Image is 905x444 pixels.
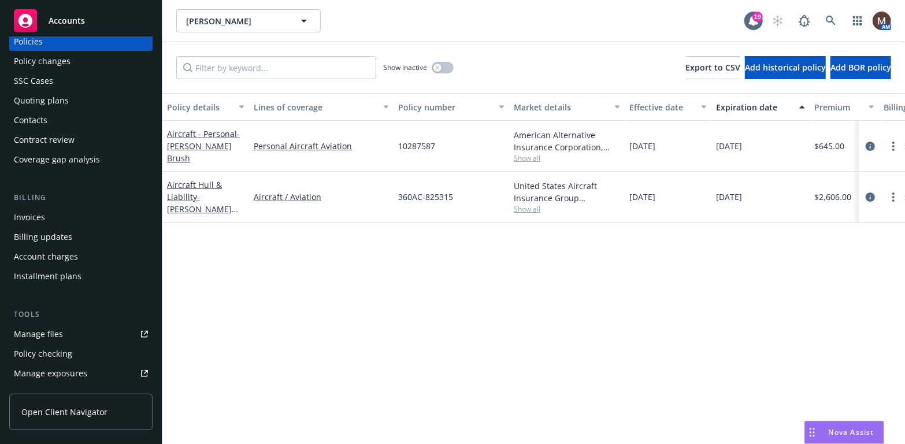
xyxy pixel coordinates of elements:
a: Personal Aircraft Aviation [254,140,389,152]
a: Manage files [9,325,153,343]
a: Report a Bug [793,9,816,32]
span: Nova Assist [829,427,874,437]
span: [DATE] [716,191,742,203]
button: Expiration date [711,93,810,121]
span: Open Client Navigator [21,406,107,418]
span: Export to CSV [685,62,740,73]
span: Add historical policy [745,62,826,73]
span: Show inactive [383,62,427,72]
a: Policy changes [9,52,153,71]
div: Market details [514,101,607,113]
div: Expiration date [716,101,792,113]
span: [DATE] [716,140,742,152]
span: [DATE] [629,191,655,203]
div: Coverage gap analysis [14,150,100,169]
div: Billing [9,192,153,203]
a: Manage certificates [9,384,153,402]
div: Contract review [14,131,75,149]
a: circleInformation [863,190,877,204]
button: Add historical policy [745,56,826,79]
button: Policy details [162,93,249,121]
div: Premium [814,101,862,113]
a: Contract review [9,131,153,149]
a: Policies [9,32,153,51]
span: [PERSON_NAME] [186,15,286,27]
div: Billing updates [14,228,72,246]
div: United States Aircraft Insurance Group ([GEOGRAPHIC_DATA]), United States Aircraft Insurance Grou... [514,180,620,204]
button: Lines of coverage [249,93,394,121]
a: Coverage gap analysis [9,150,153,169]
div: Invoices [14,208,45,227]
button: Export to CSV [685,56,740,79]
a: Accounts [9,5,153,37]
button: Nova Assist [804,421,884,444]
div: 19 [752,12,763,22]
button: Premium [810,93,879,121]
a: Billing updates [9,228,153,246]
a: Start snowing [766,9,789,32]
a: Account charges [9,247,153,266]
div: Installment plans [14,267,81,286]
div: Account charges [14,247,78,266]
span: [DATE] [629,140,655,152]
a: Installment plans [9,267,153,286]
span: Show all [514,153,620,163]
a: Aircraft - Personal [167,128,240,164]
span: $645.00 [814,140,844,152]
span: Show all [514,204,620,214]
div: Lines of coverage [254,101,376,113]
span: - [PERSON_NAME] Brush [167,191,238,227]
button: [PERSON_NAME] [176,9,321,32]
div: Policy number [398,101,492,113]
div: Manage certificates [14,384,90,402]
button: Add BOR policy [830,56,891,79]
button: Policy number [394,93,509,121]
span: 360AC-825315 [398,191,453,203]
span: Accounts [49,16,85,25]
div: Effective date [629,101,694,113]
span: 10287587 [398,140,435,152]
a: Invoices [9,208,153,227]
div: Tools [9,309,153,320]
div: Drag to move [805,421,819,443]
button: Market details [509,93,625,121]
a: Policy checking [9,345,153,363]
span: $2,606.00 [814,191,851,203]
a: circleInformation [863,139,877,153]
a: Aircraft / Aviation [254,191,389,203]
a: Contacts [9,111,153,129]
button: Effective date [625,93,711,121]
div: Manage files [14,325,63,343]
a: SSC Cases [9,72,153,90]
a: Switch app [846,9,869,32]
a: more [887,139,900,153]
div: Manage exposures [14,364,87,383]
a: Manage exposures [9,364,153,383]
div: Policy checking [14,345,72,363]
input: Filter by keyword... [176,56,376,79]
span: - [PERSON_NAME] Brush [167,128,240,164]
div: Quoting plans [14,91,69,110]
div: American Alternative Insurance Corporation, [GEOGRAPHIC_DATA] Re, Global Aerospace Inc [514,129,620,153]
div: Policies [14,32,43,51]
a: Quoting plans [9,91,153,110]
img: photo [873,12,891,30]
a: Search [819,9,843,32]
a: Aircraft Hull & Liability [167,179,232,227]
span: Add BOR policy [830,62,891,73]
div: SSC Cases [14,72,53,90]
div: Policy details [167,101,232,113]
div: Policy changes [14,52,71,71]
div: Contacts [14,111,47,129]
a: more [887,190,900,204]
